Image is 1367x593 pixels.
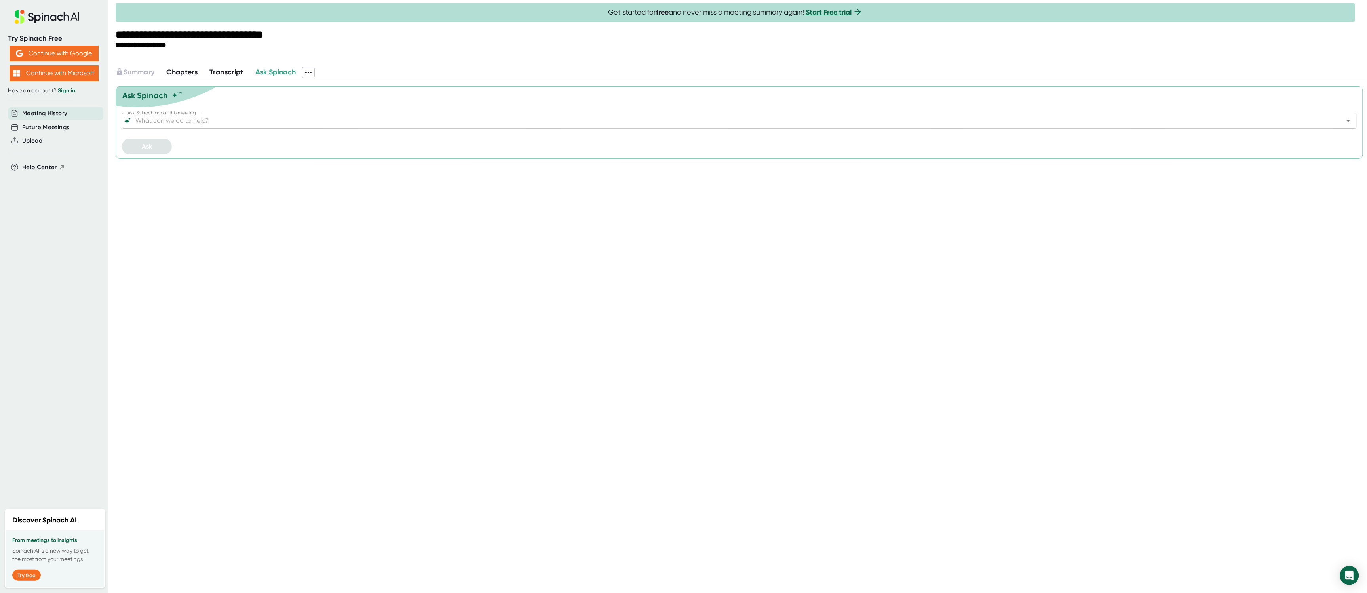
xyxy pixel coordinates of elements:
[166,68,198,76] span: Chapters
[1340,566,1359,585] div: Open Intercom Messenger
[124,68,154,76] span: Summary
[255,68,296,76] span: Ask Spinach
[1343,115,1354,126] button: Open
[656,8,669,17] b: free
[58,87,75,94] a: Sign in
[22,163,57,172] span: Help Center
[22,163,65,172] button: Help Center
[122,91,168,100] div: Ask Spinach
[22,109,67,118] button: Meeting History
[10,65,99,81] button: Continue with Microsoft
[142,143,152,150] span: Ask
[806,8,852,17] a: Start Free trial
[8,87,100,94] div: Have an account?
[22,123,69,132] button: Future Meetings
[608,8,863,17] span: Get started for and never miss a meeting summary again!
[16,50,23,57] img: Aehbyd4JwY73AAAAAElFTkSuQmCC
[12,570,41,581] button: Try free
[12,515,77,526] h2: Discover Spinach AI
[166,67,198,78] button: Chapters
[8,34,100,43] div: Try Spinach Free
[209,68,243,76] span: Transcript
[209,67,243,78] button: Transcript
[10,46,99,61] button: Continue with Google
[116,67,154,78] button: Summary
[134,115,1331,126] input: What can we do to help?
[12,547,98,563] p: Spinach AI is a new way to get the most from your meetings
[122,139,172,154] button: Ask
[22,136,42,145] button: Upload
[116,67,166,78] div: Upgrade to access
[255,67,296,78] button: Ask Spinach
[12,537,98,543] h3: From meetings to insights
